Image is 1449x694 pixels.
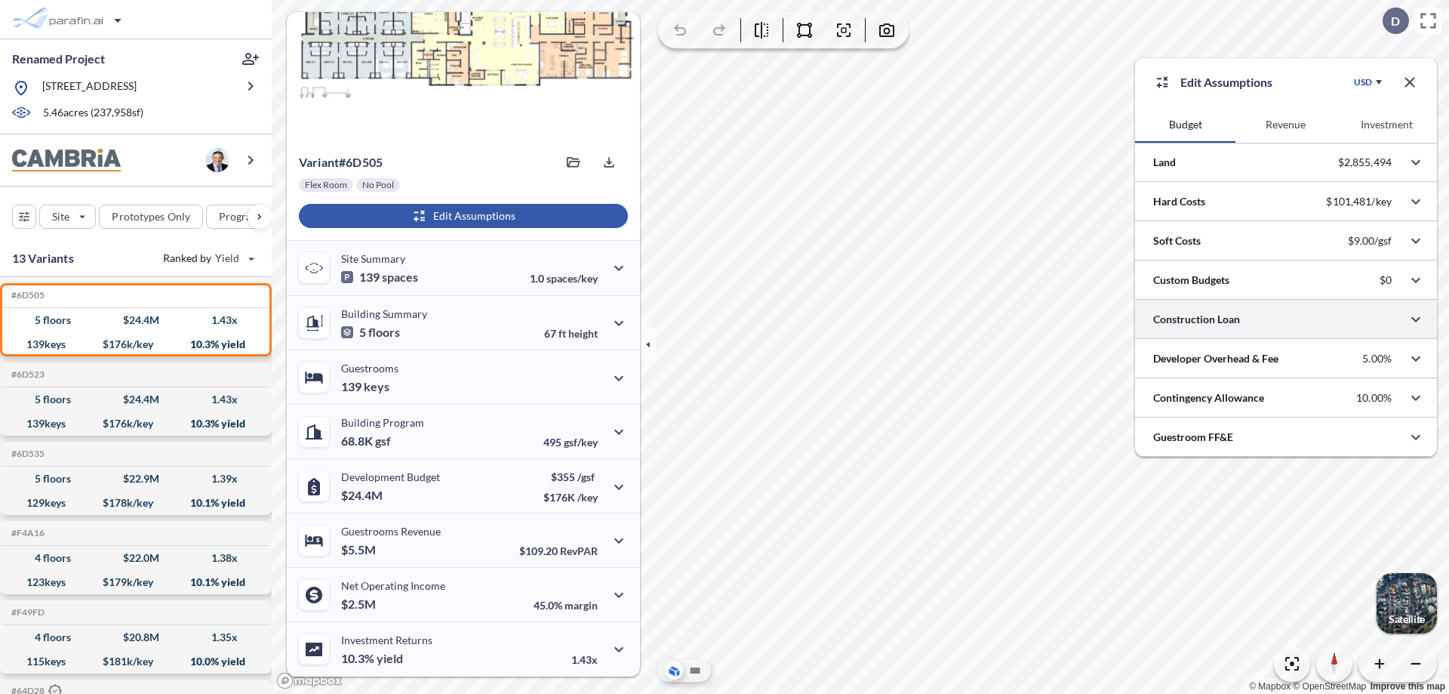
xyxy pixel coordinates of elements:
button: Prototypes Only [99,205,203,229]
span: spaces [382,270,418,285]
h5: Click to copy the code [8,449,45,459]
p: D [1391,14,1400,28]
button: Program [206,205,288,229]
span: Yield [215,251,240,266]
p: Development Budget [341,470,440,483]
button: Ranked by Yield [151,246,264,270]
p: 139 [341,270,418,285]
img: BrandImage [12,149,121,172]
p: $355 [543,470,598,483]
p: $2.5M [341,597,378,612]
h5: Click to copy the code [8,528,45,538]
span: height [568,327,598,340]
p: Investment Returns [341,634,432,646]
p: Soft Costs [1153,233,1201,248]
p: 67 [544,327,598,340]
p: 139 [341,379,389,394]
p: 1.43x [571,653,598,666]
div: USD [1354,76,1372,88]
p: Site [52,209,69,224]
p: Custom Budgets [1153,273,1229,288]
p: Flex Room [305,179,347,191]
p: # 6d505 [299,155,383,170]
p: $109.20 [519,544,598,557]
p: Developer Overhead & Fee [1153,351,1278,366]
h5: Click to copy the code [8,369,45,380]
a: Mapbox homepage [276,672,343,689]
button: Site [39,205,96,229]
img: Switcher Image [1377,573,1437,634]
p: Building Program [341,416,424,429]
p: Program [219,209,261,224]
p: Renamed Project [12,51,105,67]
p: Net Operating Income [341,579,445,592]
p: Satellite [1389,613,1425,625]
p: $2,855,494 [1338,156,1392,169]
p: $176K [543,491,598,504]
span: Variant [299,155,339,169]
p: Site Summary [341,252,405,265]
p: 10.00% [1356,391,1392,405]
span: keys [364,379,389,394]
p: Contingency Allowance [1153,390,1264,406]
p: 495 [543,436,598,449]
span: floors [368,325,400,340]
h5: Click to copy the code [8,290,45,301]
p: Land [1153,155,1176,170]
p: No Pool [362,179,394,191]
button: Switcher ImageSatellite [1377,573,1437,634]
button: Aerial View [665,662,683,680]
p: $0 [1380,273,1392,287]
p: $5.5M [341,542,378,557]
p: $9.00/gsf [1348,234,1392,248]
button: Edit Assumptions [299,204,628,228]
button: Investment [1337,106,1437,143]
span: /gsf [577,470,595,483]
p: Guestrooms [341,362,398,375]
p: Building Summary [341,307,427,320]
span: yield [377,651,403,666]
img: user logo [205,148,229,172]
button: Revenue [1235,106,1336,143]
p: 1.0 [530,272,598,285]
p: 5.46 acres ( 237,958 sf) [43,105,143,122]
p: 10.3% [341,651,403,666]
span: margin [565,599,598,612]
p: $101,481/key [1326,195,1392,208]
p: Guestroom FF&E [1153,430,1233,445]
span: gsf [375,433,391,449]
h5: Click to copy the code [8,607,45,618]
p: Edit Assumptions [1180,73,1272,91]
p: $24.4M [341,488,385,503]
a: Mapbox [1249,681,1291,692]
span: gsf/key [564,436,598,449]
p: 13 Variants [12,249,74,267]
p: 5 [341,325,400,340]
button: Budget [1135,106,1235,143]
span: spaces/key [546,272,598,285]
p: Prototypes Only [112,209,190,224]
p: Guestrooms Revenue [341,525,441,538]
p: [STREET_ADDRESS] [42,79,137,97]
p: 5.00% [1362,352,1392,366]
p: 45.0% [534,599,598,612]
span: /key [577,491,598,504]
span: ft [558,327,566,340]
p: 68.8K [341,433,391,449]
p: Hard Costs [1153,194,1205,209]
a: OpenStreetMap [1293,681,1366,692]
span: RevPAR [560,544,598,557]
button: Site Plan [686,662,704,680]
a: Improve this map [1371,681,1445,692]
